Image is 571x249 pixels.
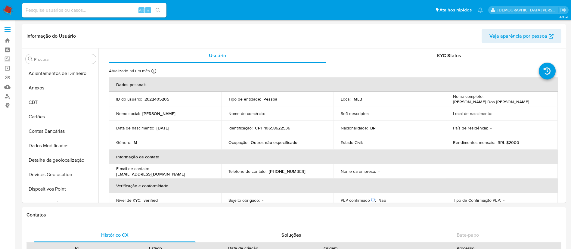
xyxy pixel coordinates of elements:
[453,198,501,203] p: Tipo de Confirmação PEP :
[453,111,492,116] p: Local de nascimento :
[341,111,369,116] p: Soft descriptor :
[134,140,137,145] p: M
[228,96,261,102] p: Tipo de entidade :
[23,139,98,153] button: Dados Modificados
[453,125,488,131] p: País de residência :
[498,140,519,145] p: BRL $2000
[23,95,98,110] button: CBT
[439,7,472,13] span: Atalhos rápidos
[228,169,266,174] p: Telefone de contato :
[116,140,131,145] p: Gênero :
[228,125,253,131] p: Identificação :
[116,125,154,131] p: Data de nascimento :
[371,111,373,116] p: -
[495,111,496,116] p: -
[478,8,483,13] a: Notificações
[437,52,461,59] span: KYC Status
[116,166,149,171] p: E-mail de contato :
[228,198,260,203] p: Sujeito obrigado :
[482,29,561,43] button: Veja aparência por pessoa
[370,125,376,131] p: BR
[23,167,98,182] button: Devices Geolocation
[139,7,144,13] span: Alt
[269,169,306,174] p: [PHONE_NUMBER]
[144,198,158,203] p: verified
[23,110,98,124] button: Cartões
[255,125,290,131] p: CPF 10658622536
[28,57,33,61] button: Procurar
[490,125,492,131] p: -
[341,169,376,174] p: Nome da empresa :
[365,140,367,145] p: -
[109,179,558,193] th: Verificação e conformidade
[281,232,301,238] span: Soluções
[23,196,98,211] button: Documentação
[354,96,362,102] p: MLB
[378,169,380,174] p: -
[157,125,169,131] p: [DATE]
[341,125,368,131] p: Nacionalidade :
[152,6,164,14] button: search-icon
[341,198,376,203] p: PEP confirmado :
[26,33,76,39] h1: Informação do Usuário
[109,150,558,164] th: Informação de contato
[378,198,386,203] p: Não
[209,52,226,59] span: Usuário
[142,111,175,116] p: [PERSON_NAME]
[262,198,263,203] p: -
[453,94,483,99] p: Nome completo :
[453,140,495,145] p: Rendimentos mensais :
[489,29,547,43] span: Veja aparência por pessoa
[341,96,351,102] p: Local :
[503,198,504,203] p: -
[267,111,268,116] p: -
[109,77,558,92] th: Dados pessoais
[453,99,529,104] p: [PERSON_NAME] Dos [PERSON_NAME]
[116,96,142,102] p: ID do usuário :
[22,6,166,14] input: Pesquise usuários ou casos...
[228,111,265,116] p: Nome do comércio :
[144,96,169,102] p: 2622405205
[26,212,561,218] h1: Contatos
[263,96,278,102] p: Pessoa
[23,182,98,196] button: Dispositivos Point
[116,111,140,116] p: Nome social :
[34,57,94,62] input: Procurar
[457,232,479,238] span: Bate-papo
[228,140,248,145] p: Ocupação :
[23,124,98,139] button: Contas Bancárias
[498,7,558,13] p: thais.asantos@mercadolivre.com
[116,171,185,177] p: [EMAIL_ADDRESS][DOMAIN_NAME]
[560,7,566,13] a: Sair
[341,140,363,145] p: Estado Civil :
[101,232,129,238] span: Histórico CX
[23,81,98,95] button: Anexos
[251,140,297,145] p: Outros não especificado
[23,66,98,81] button: Adiantamentos de Dinheiro
[116,198,141,203] p: Nível de KYC :
[147,7,149,13] span: s
[23,153,98,167] button: Detalhe da geolocalização
[109,68,150,74] p: Atualizado há um mês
